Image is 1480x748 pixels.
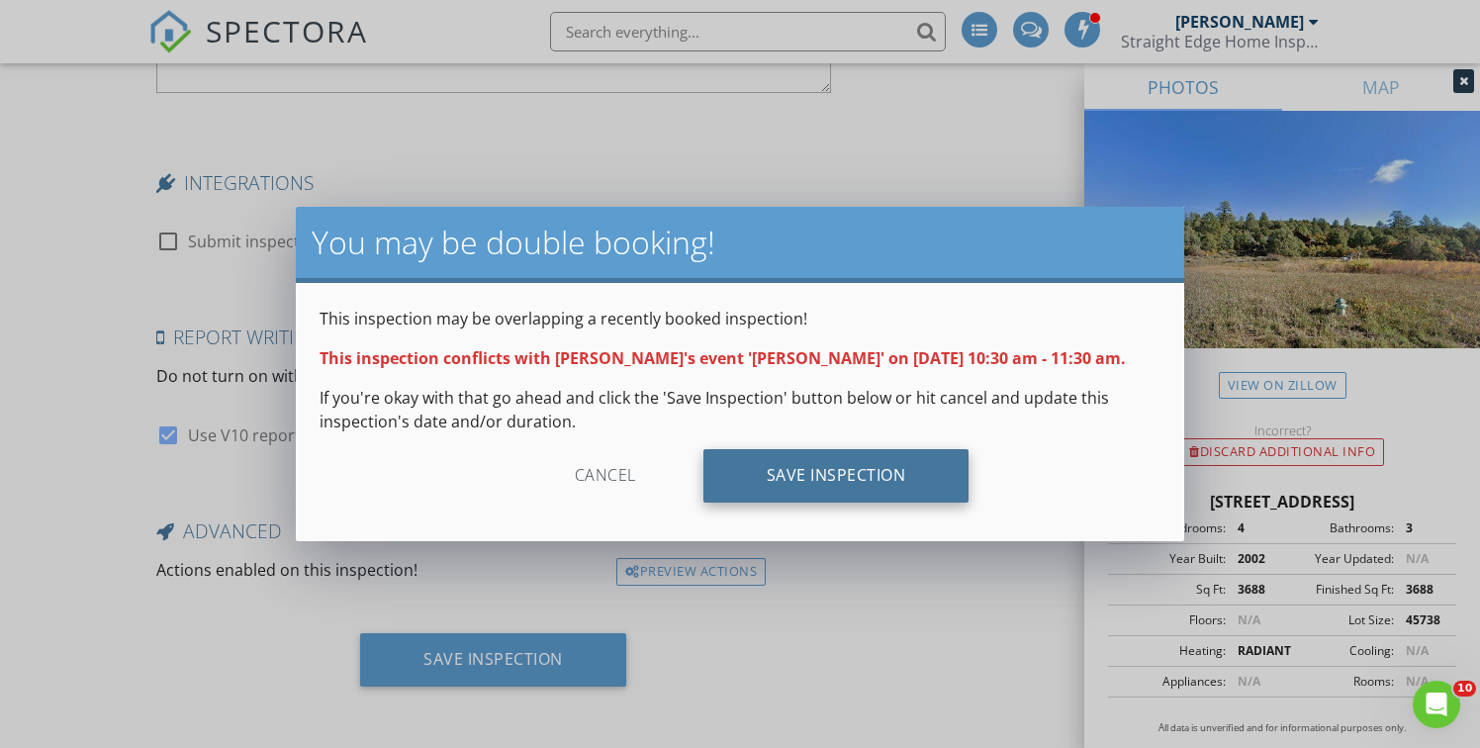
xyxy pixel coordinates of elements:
[703,449,970,503] div: Save Inspection
[312,223,1168,262] h2: You may be double booking!
[320,307,1160,330] p: This inspection may be overlapping a recently booked inspection!
[1413,681,1460,728] iframe: Intercom live chat
[320,347,1126,369] strong: This inspection conflicts with [PERSON_NAME]'s event '[PERSON_NAME]' on [DATE] 10:30 am - 11:30 am.
[320,386,1160,433] p: If you're okay with that go ahead and click the 'Save Inspection' button below or hit cancel and ...
[1453,681,1476,697] span: 10
[511,449,699,503] div: Cancel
